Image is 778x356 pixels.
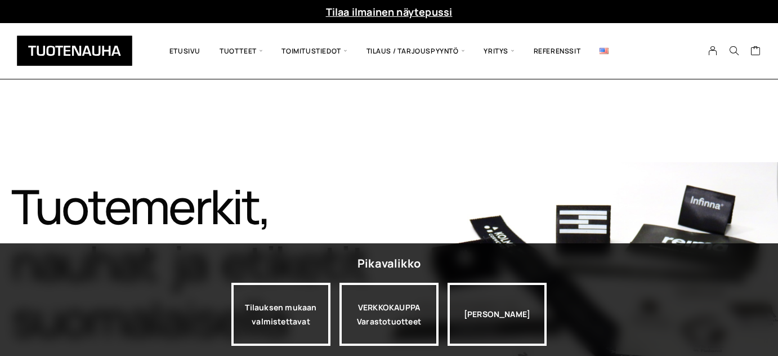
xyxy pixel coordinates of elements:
a: Etusivu [160,32,210,70]
span: Tuotteet [210,32,272,70]
span: Yritys [474,32,524,70]
img: English [600,48,609,54]
div: [PERSON_NAME] [448,283,547,346]
a: Tilaa ilmainen näytepussi [326,5,453,19]
a: My Account [702,46,724,56]
a: VERKKOKAUPPAVarastotuotteet [339,283,439,346]
span: Tilaus / Tarjouspyyntö [357,32,475,70]
span: Toimitustiedot [272,32,356,70]
div: VERKKOKAUPPA Varastotuotteet [339,283,439,346]
div: Pikavalikko [357,253,421,274]
img: Tuotenauha Oy [17,35,132,66]
a: Tilauksen mukaan valmistettavat [231,283,330,346]
button: Search [723,46,745,56]
a: Referenssit [524,32,591,70]
a: Cart [750,45,761,59]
